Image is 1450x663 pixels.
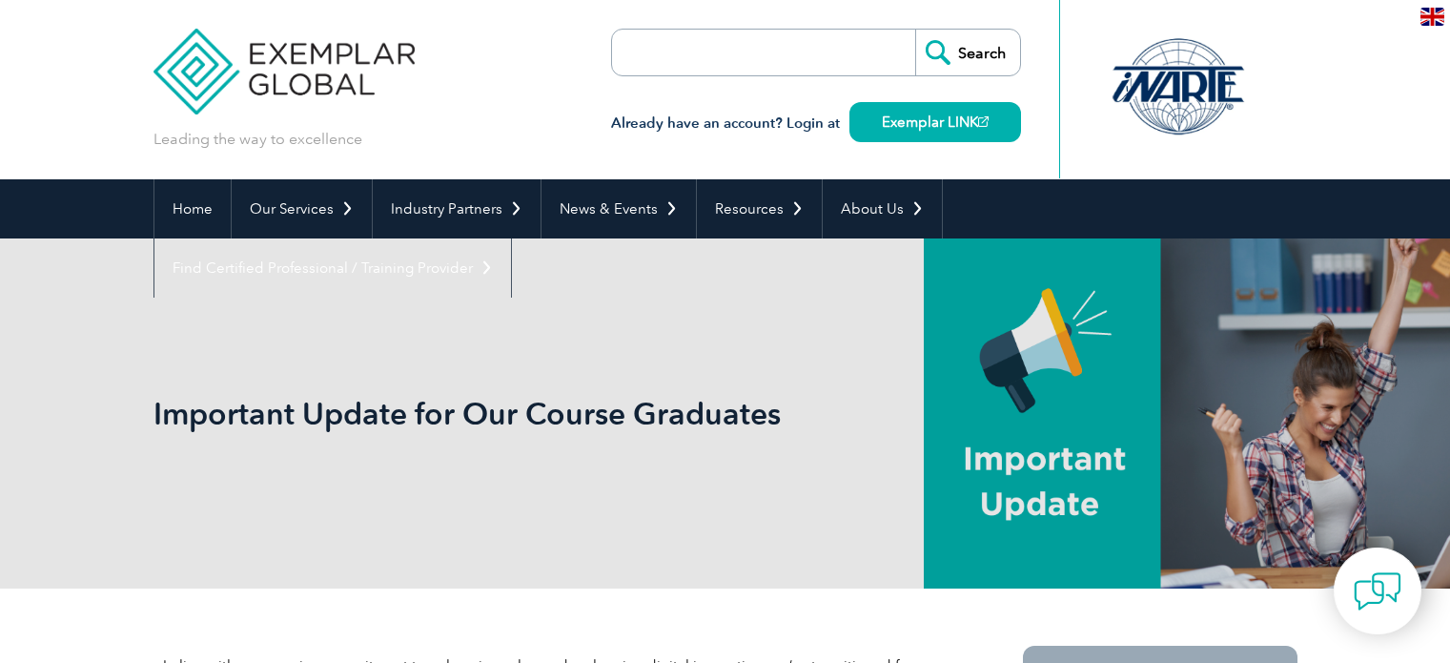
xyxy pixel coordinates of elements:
a: Exemplar LINK [849,102,1021,142]
p: Leading the way to excellence [153,129,362,150]
h3: Already have an account? Login at [611,112,1021,135]
a: Industry Partners [373,179,541,238]
a: News & Events [541,179,696,238]
img: en [1420,8,1444,26]
img: contact-chat.png [1354,568,1401,615]
a: Find Certified Professional / Training Provider [154,238,511,298]
a: Resources [697,179,822,238]
a: Our Services [232,179,372,238]
input: Search [915,30,1020,75]
h1: Important Update for Our Course Graduates [153,395,886,432]
a: Home [154,179,231,238]
img: open_square.png [978,116,989,127]
a: About Us [823,179,942,238]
